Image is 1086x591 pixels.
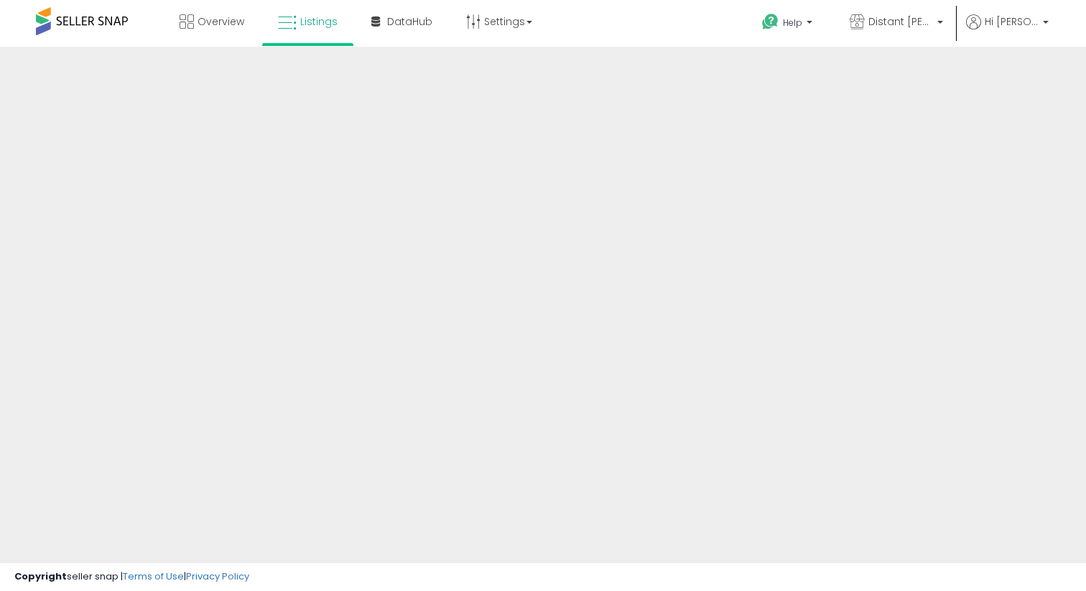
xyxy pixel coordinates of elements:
strong: Copyright [14,569,67,583]
a: Hi [PERSON_NAME] [966,14,1049,47]
a: Privacy Policy [186,569,249,583]
span: Hi [PERSON_NAME] [985,14,1039,29]
a: Help [751,2,827,47]
span: Overview [198,14,244,29]
span: Distant [PERSON_NAME] Enterprises [868,14,933,29]
div: seller snap | | [14,570,249,584]
span: Help [783,17,802,29]
span: DataHub [387,14,432,29]
i: Get Help [761,13,779,31]
span: Listings [300,14,338,29]
a: Terms of Use [123,569,184,583]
